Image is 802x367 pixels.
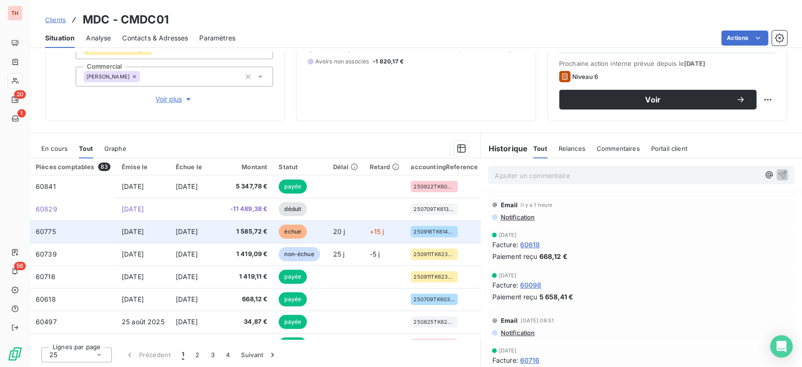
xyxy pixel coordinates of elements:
[411,163,478,171] div: accountingReference
[235,345,283,365] button: Suivant
[492,251,537,261] span: Paiement reçu
[230,250,268,259] span: 1 419,09 €
[79,145,93,152] span: Tout
[199,33,235,43] span: Paramètres
[279,270,307,284] span: payée
[570,96,736,103] span: Voir
[498,232,516,238] span: [DATE]
[230,227,268,236] span: 1 585,72 €
[17,109,26,117] span: 1
[41,145,68,152] span: En cours
[176,250,198,258] span: [DATE]
[572,73,598,80] span: Niveau 6
[119,345,176,365] button: Précédent
[122,227,144,235] span: [DATE]
[520,240,540,250] span: 60618
[651,145,687,152] span: Portail client
[413,297,455,302] span: 250709TK60318NG
[533,145,547,152] span: Tout
[45,33,75,43] span: Situation
[104,145,126,152] span: Graphe
[122,250,144,258] span: [DATE]
[176,273,198,281] span: [DATE]
[156,94,193,104] span: Voir plus
[498,273,516,278] span: [DATE]
[279,180,307,194] span: payée
[539,251,567,261] span: 668,12 €
[230,163,268,171] div: Montant
[176,163,219,171] div: Échue le
[315,57,369,66] span: Avoirs non associés
[45,16,66,23] span: Clients
[492,280,518,290] span: Facture :
[182,350,184,359] span: 1
[373,57,404,66] span: -1 820,17 €
[98,163,110,171] span: 83
[413,319,455,325] span: 250825TK62048AW
[36,227,56,235] span: 60775
[45,15,66,24] a: Clients
[559,145,585,152] span: Relances
[413,251,455,257] span: 250911TK62397AW
[559,90,756,109] button: Voir
[176,345,190,365] button: 1
[521,318,554,323] span: [DATE] 08:51
[499,213,535,221] span: Notification
[521,202,552,208] span: il y a 1 heure
[520,280,542,290] span: 60098
[230,204,268,214] span: -11 489,38 €
[500,317,518,324] span: Email
[333,227,345,235] span: 20 j
[279,337,307,351] span: payée
[333,250,345,258] span: 25 j
[279,225,307,239] span: échue
[492,355,518,365] span: Facture :
[176,295,198,303] span: [DATE]
[49,350,57,359] span: 25
[205,345,220,365] button: 3
[36,163,110,171] div: Pièces comptables
[122,318,164,326] span: 25 août 2025
[369,227,384,235] span: +15 j
[279,315,307,329] span: payée
[36,182,56,190] span: 60841
[83,11,169,28] h3: MDC - CMDC01
[36,318,57,326] span: 60497
[721,31,768,46] button: Actions
[369,250,380,258] span: -5 j
[14,262,26,270] span: 56
[122,33,188,43] span: Contacts & Adresses
[539,292,573,302] span: 5 658,41 €
[14,90,26,99] span: 20
[499,329,535,336] span: Notification
[413,274,455,280] span: 250911TK62397AW
[279,202,307,216] span: déduit
[176,227,198,235] span: [DATE]
[492,240,518,250] span: Facture :
[122,205,144,213] span: [DATE]
[413,229,455,234] span: 250916TK61465NG
[492,292,537,302] span: Paiement reçu
[36,295,56,303] span: 60618
[413,206,455,212] span: 250709TK61363AD
[684,60,705,67] span: [DATE]
[230,295,268,304] span: 668,12 €
[220,345,235,365] button: 4
[279,292,307,306] span: payée
[122,273,144,281] span: [DATE]
[500,201,518,209] span: Email
[498,348,516,353] span: [DATE]
[230,182,268,191] span: 5 347,78 €
[122,295,144,303] span: [DATE]
[413,184,455,189] span: 250922TK60018NG
[76,94,273,104] button: Voir plus
[122,182,144,190] span: [DATE]
[279,247,319,261] span: non-échue
[481,143,528,154] h6: Historique
[176,318,198,326] span: [DATE]
[8,6,23,21] div: TH
[36,250,57,258] span: 60739
[176,182,198,190] span: [DATE]
[597,145,640,152] span: Commentaires
[520,355,540,365] span: 60716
